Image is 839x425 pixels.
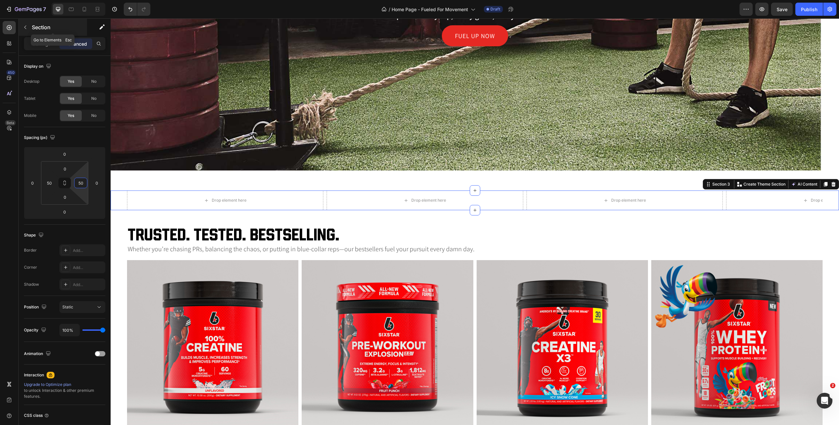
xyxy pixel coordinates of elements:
div: Add... [73,265,104,271]
input: 0px [58,164,72,174]
button: Static [59,301,105,313]
input: Auto [60,324,79,336]
div: Spacing (px) [24,133,56,142]
span: Yes [68,96,74,101]
span: 2 [830,383,835,388]
iframe: Design area [111,18,839,425]
span: No [91,96,97,101]
h2: Trusted. Tested. Bestselling. [16,208,712,224]
div: Shadow [24,281,39,287]
div: Add... [73,248,104,254]
div: Interaction [24,372,44,378]
p: Advanced [65,40,87,47]
span: Save [777,7,787,12]
input: 0 [92,178,102,188]
div: Add... [73,282,104,288]
p: Create Theme Section [633,163,675,169]
div: Drop element here [700,179,735,185]
div: Beta [5,120,16,125]
div: Opacity [24,326,48,335]
iframe: Intercom live chat [817,393,832,409]
div: to unlock Interaction & other premium features. [24,382,105,399]
div: CSS class [24,413,49,418]
p: Settings [32,40,51,47]
a: 100% Creatine [16,242,188,413]
input: 50px [44,178,54,188]
div: Section 3 [600,163,621,169]
div: Drop element here [301,179,335,185]
input: 0px [58,192,72,202]
input: 0 [58,207,71,217]
div: Drop element here [501,179,535,185]
p: Whether you’re chasing PRs, balancing the chaos, or putting in blue-collar reps—our bestsellers f... [17,227,711,235]
div: Mobile [24,113,36,119]
span: Draft [490,6,500,12]
input: 0 [58,149,71,159]
a: Pre-workout Explosion 2.0 [191,242,362,413]
div: Display on [24,62,53,71]
button: 7 [3,3,49,16]
div: Border [24,247,37,253]
div: Animation [24,349,52,358]
span: Yes [68,78,74,84]
a: 100% Whey Protein Plus - Froot Loops [541,242,712,413]
span: No [91,78,97,84]
div: Desktop [24,78,39,84]
div: Position [24,303,48,312]
input: 0 [28,178,37,188]
p: Section [32,23,86,31]
span: No [91,113,97,119]
button: Publish [795,3,823,16]
div: Shape [24,231,45,240]
span: Home Page - Fueled For Movement [392,6,468,13]
input: 50 [76,178,86,188]
span: Static [62,304,73,309]
div: Publish [801,6,817,13]
div: Tablet [24,96,35,101]
button: Save [771,3,793,16]
div: Undo/Redo [124,3,150,16]
span: Yes [68,113,74,119]
div: Corner [24,264,37,270]
div: 450 [6,70,16,75]
button: AI Content [679,162,708,170]
p: 7 [43,5,46,13]
span: / [389,6,390,13]
a: Creatine X3 [366,242,537,413]
div: Upgrade to Optimize plan [24,382,105,388]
